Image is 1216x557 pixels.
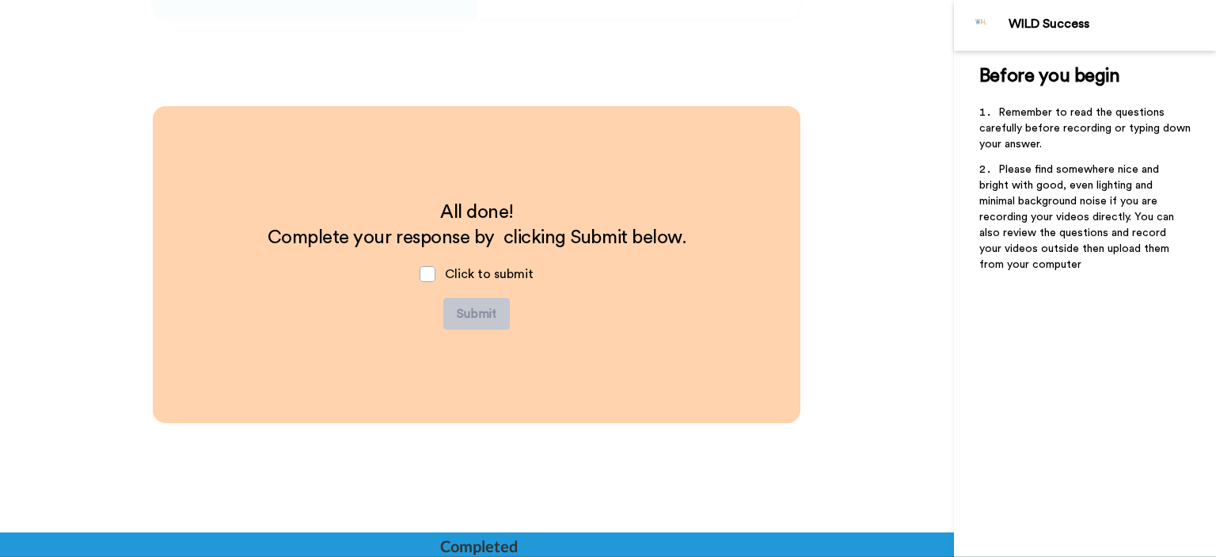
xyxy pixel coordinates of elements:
[440,535,516,557] div: Completed
[268,228,686,247] span: Complete your response by clicking Submit below.
[1009,17,1215,32] div: WILD Success
[445,268,534,280] span: Click to submit
[979,164,1177,270] span: Please find somewhere nice and bright with good, even lighting and minimal background noise if yo...
[440,203,514,222] span: All done!
[979,107,1194,150] span: Remember to read the questions carefully before recording or typing down your answer.
[963,6,1001,44] img: Profile Image
[979,67,1119,86] span: Before you begin
[443,298,510,330] button: Submit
